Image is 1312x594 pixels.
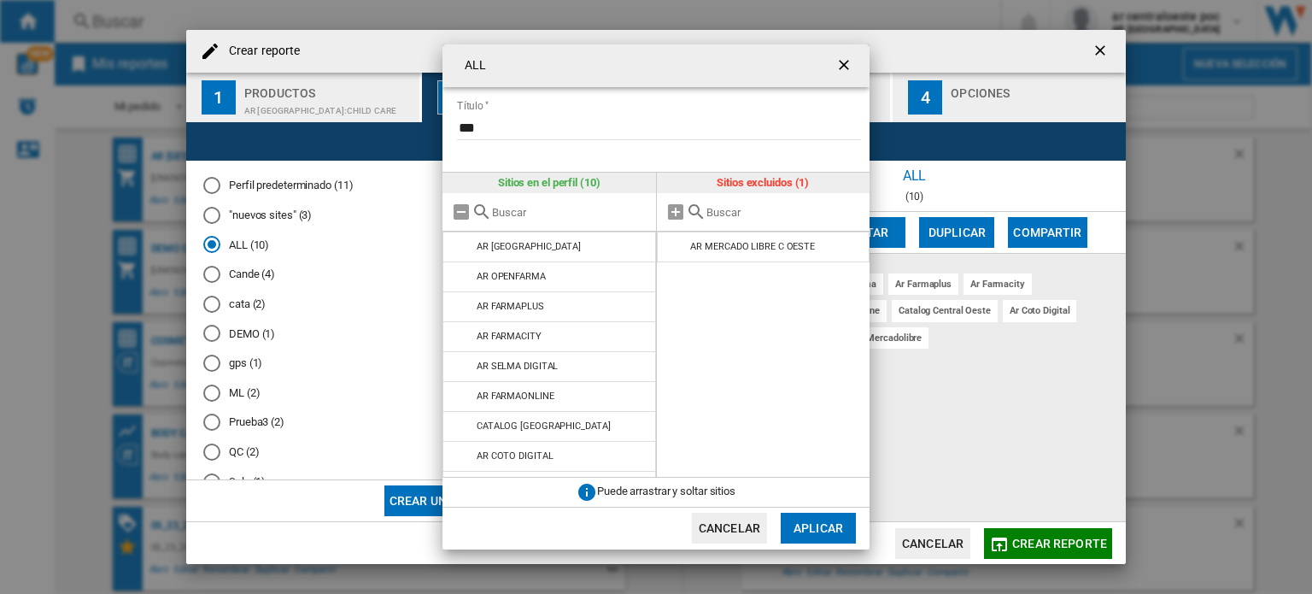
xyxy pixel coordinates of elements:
[477,301,544,312] div: AR FARMAPLUS
[477,241,581,252] div: AR [GEOGRAPHIC_DATA]
[829,49,863,83] button: getI18NText('BUTTONS.CLOSE_DIALOG')
[477,271,546,282] div: AR OPENFARMA
[781,513,856,544] button: Aplicar
[706,206,862,219] input: Buscar
[477,331,542,342] div: AR FARMACITY
[597,485,735,497] span: Puede arrastrar y soltar sitios
[835,56,856,77] ng-md-icon: getI18NText('BUTTONS.CLOSE_DIALOG')
[477,391,554,402] div: AR FARMAONLINE
[492,206,647,219] input: Buscar
[692,513,767,544] button: Cancelar
[477,361,558,372] div: AR SELMA DIGITAL
[657,173,870,193] div: Sitios excluidos (1)
[456,57,486,74] h4: ALL
[477,450,553,462] div: AR COTO DIGITAL
[451,202,471,222] md-icon: Quitar todo
[665,202,686,222] md-icon: Añadir todos
[477,421,611,432] div: CATALOG [GEOGRAPHIC_DATA]
[690,241,815,252] div: AR MERCADO LIBRE C OESTE
[442,173,656,193] div: Sitios en el perfil (10)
